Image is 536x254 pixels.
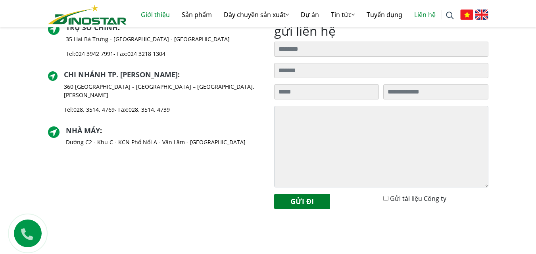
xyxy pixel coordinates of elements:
img: directer [48,23,60,35]
a: 024 3942 7991 [75,50,113,57]
h2: gửi liên hệ [274,23,488,38]
h2: : [66,23,230,32]
p: 360 [GEOGRAPHIC_DATA] - [GEOGRAPHIC_DATA] – [GEOGRAPHIC_DATA]. [PERSON_NAME] [64,82,262,99]
img: logo [48,5,127,25]
a: 024 3218 1304 [127,50,165,57]
a: Tuyển dụng [361,2,408,27]
a: Tin tức [325,2,361,27]
img: directer [48,71,58,81]
img: Tiếng Việt [460,10,473,20]
button: Gửi đi [274,194,330,209]
a: Nhà máy [66,126,100,135]
a: Liên hệ [408,2,442,27]
label: Gửi tài liệu Công ty [390,194,446,203]
img: directer [48,126,60,138]
h2: : [64,71,262,79]
a: Giới thiệu [135,2,176,27]
a: Chi nhánh TP. [PERSON_NAME] [64,70,178,79]
a: Sản phẩm [176,2,218,27]
a: 028. 3514. 4769 [73,106,115,113]
p: 35 Hai Bà Trưng - [GEOGRAPHIC_DATA] - [GEOGRAPHIC_DATA] [66,35,230,43]
img: search [446,11,454,19]
img: English [475,10,488,20]
a: Dự án [295,2,325,27]
a: Dây chuyền sản xuất [218,2,295,27]
p: Tel: - Fax: [64,105,262,114]
p: Tel: - Fax: [66,50,230,58]
a: 028. 3514. 4739 [129,106,170,113]
h2: : [66,126,246,135]
p: Đường C2 - Khu C - KCN Phố Nối A - Văn Lâm - [GEOGRAPHIC_DATA] [66,138,246,146]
